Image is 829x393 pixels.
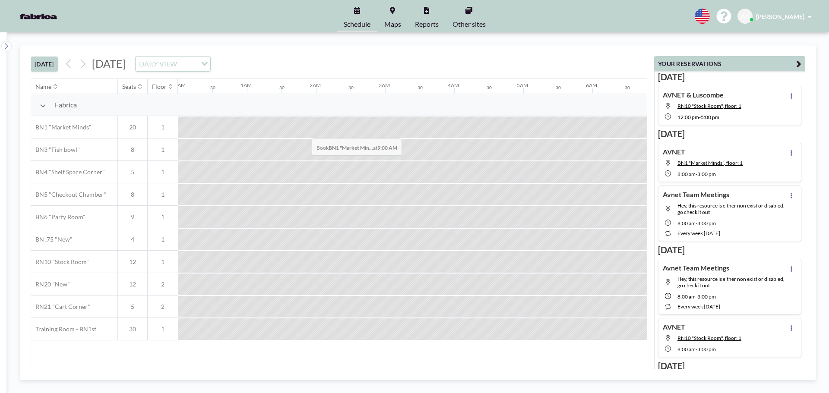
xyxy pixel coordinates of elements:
h3: [DATE] [658,129,801,139]
span: [DATE] [92,57,126,70]
span: RN21 "Cart Corner" [31,303,90,311]
div: Search for option [136,57,210,71]
span: 12 [118,258,147,266]
span: 8:00 AM [677,346,696,352]
h3: [DATE] [658,72,801,82]
span: - [696,220,697,226]
h4: Avnet Team Meetings [663,264,729,272]
span: RN20 "New" [31,280,70,288]
div: 2AM [310,82,321,88]
input: Search for option [180,58,196,69]
div: 3AM [379,82,390,88]
span: Training Room - BN1st [31,325,96,333]
span: 3:00 PM [697,346,716,352]
button: YOUR RESERVATIONS [654,56,805,71]
button: [DATE] [31,57,58,72]
span: BN3 "Fish bowl" [31,146,80,154]
div: 5AM [517,82,528,88]
img: organization-logo [14,8,63,25]
span: Fabrica [55,101,77,109]
span: 8 [118,146,147,154]
div: 1AM [240,82,252,88]
div: Floor [152,83,167,91]
span: BN1 "Market Minds" [31,123,92,131]
span: Maps [384,21,401,28]
b: 9:00 AM [377,145,397,151]
span: 2 [148,280,178,288]
div: 30 [418,85,423,91]
span: RN10 "Stock Room", floor: 1 [677,335,741,341]
div: 30 [625,85,630,91]
span: 8:00 AM [677,293,696,300]
span: 3:00 PM [697,171,716,177]
span: 3:00 PM [697,293,716,300]
h4: AVNET & Luscombe [663,91,724,99]
b: BN1 "Market Min... [329,145,373,151]
span: - [696,346,697,352]
span: Schedule [344,21,370,28]
span: - [699,114,701,120]
span: 12:00 PM [677,114,699,120]
span: every week [DATE] [677,303,720,310]
span: Hey, this resource is either non exist or disabled, go check it out [677,202,785,215]
span: - [696,293,697,300]
span: BN4 "Shelf Space Corner" [31,168,105,176]
span: Reports [415,21,439,28]
span: AG [741,13,750,20]
div: 12AM [171,82,186,88]
div: Name [35,83,51,91]
h3: [DATE] [658,245,801,255]
h4: AVNET [663,148,685,156]
span: 1 [148,146,178,154]
span: 1 [148,168,178,176]
span: DAILY VIEW [137,58,179,69]
span: - [696,171,697,177]
span: BN5 "Checkout Chamber" [31,191,106,198]
span: 1 [148,123,178,131]
span: Hey, this resource is either non exist or disabled, go check it out [677,276,785,289]
span: [PERSON_NAME] [756,13,804,20]
span: 3:00 PM [697,220,716,226]
span: 2 [148,303,178,311]
span: 1 [148,191,178,198]
span: 20 [118,123,147,131]
span: 12 [118,280,147,288]
span: Other sites [452,21,486,28]
h4: AVNET [663,323,685,331]
span: 1 [148,236,178,243]
span: 5:00 PM [701,114,719,120]
div: 30 [556,85,561,91]
span: 1 [148,325,178,333]
div: 6AM [586,82,597,88]
div: 30 [279,85,285,91]
h4: Avnet Team Meetings [663,190,729,199]
div: 4AM [448,82,459,88]
span: Book at [312,138,402,156]
span: 8:00 AM [677,220,696,226]
div: Seats [122,83,136,91]
span: 4 [118,236,147,243]
div: 30 [348,85,354,91]
div: 30 [487,85,492,91]
span: 5 [118,303,147,311]
span: RN10 "Stock Room" [31,258,89,266]
span: BN1 "Market Minds", floor: 1 [677,160,743,166]
span: RN10 "Stock Room", floor: 1 [677,103,741,109]
span: BN .75 "New" [31,236,73,243]
span: BN6 "Party Room" [31,213,85,221]
h3: [DATE] [658,361,801,371]
div: 30 [210,85,215,91]
span: 1 [148,258,178,266]
span: every week [DATE] [677,230,720,236]
span: 5 [118,168,147,176]
span: 9 [118,213,147,221]
span: 8 [118,191,147,198]
span: 8:00 AM [677,171,696,177]
span: 30 [118,325,147,333]
span: 1 [148,213,178,221]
